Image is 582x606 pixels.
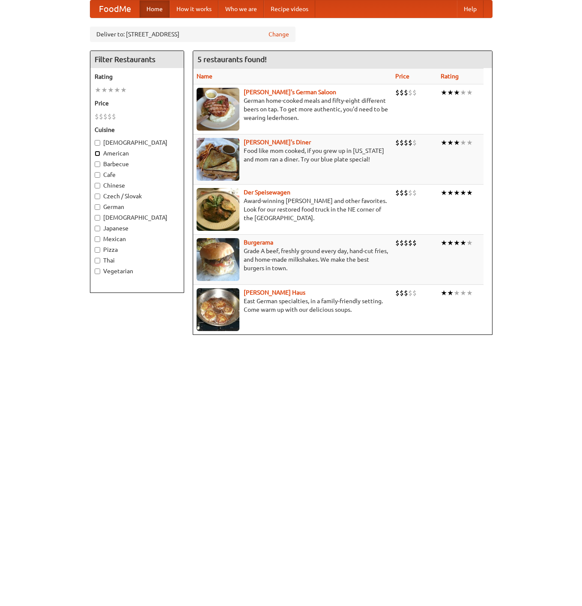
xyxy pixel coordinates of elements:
[95,172,100,178] input: Cafe
[95,151,100,156] input: American
[95,85,101,95] li: ★
[95,149,179,158] label: American
[408,138,412,147] li: $
[408,288,412,298] li: $
[466,138,473,147] li: ★
[460,288,466,298] li: ★
[412,238,417,248] li: $
[264,0,315,18] a: Recipe videos
[95,269,100,274] input: Vegetarian
[244,139,311,146] b: [PERSON_NAME]'s Diner
[120,85,127,95] li: ★
[412,88,417,97] li: $
[197,73,212,80] a: Name
[95,226,100,231] input: Japanese
[107,85,114,95] li: ★
[404,88,408,97] li: $
[95,267,179,275] label: Vegetarian
[101,85,107,95] li: ★
[107,112,112,121] li: $
[412,288,417,298] li: $
[404,188,408,197] li: $
[244,89,336,96] a: [PERSON_NAME]'s German Saloon
[447,238,454,248] li: ★
[197,55,267,63] ng-pluralize: 5 restaurants found!
[197,288,239,331] img: kohlhaus.jpg
[460,188,466,197] li: ★
[244,189,290,196] b: Der Speisewagen
[197,146,388,164] p: Food like mom cooked, if you grew up in [US_STATE] and mom ran a diner. Try our blue plate special!
[95,192,179,200] label: Czech / Slovak
[95,181,179,190] label: Chinese
[95,140,100,146] input: [DEMOGRAPHIC_DATA]
[460,88,466,97] li: ★
[400,88,404,97] li: $
[218,0,264,18] a: Who we are
[447,88,454,97] li: ★
[95,224,179,233] label: Japanese
[441,188,447,197] li: ★
[197,96,388,122] p: German home-cooked meals and fifty-eight different beers on tap. To get more authentic, you'd nee...
[99,112,103,121] li: $
[447,288,454,298] li: ★
[90,27,295,42] div: Deliver to: [STREET_ADDRESS]
[95,247,100,253] input: Pizza
[466,188,473,197] li: ★
[95,236,100,242] input: Mexican
[466,238,473,248] li: ★
[197,188,239,231] img: speisewagen.jpg
[460,238,466,248] li: ★
[454,188,460,197] li: ★
[95,170,179,179] label: Cafe
[95,161,100,167] input: Barbecue
[441,238,447,248] li: ★
[412,188,417,197] li: $
[244,239,273,246] a: Burgerama
[441,138,447,147] li: ★
[197,238,239,281] img: burgerama.jpg
[244,289,305,296] a: [PERSON_NAME] Haus
[90,0,140,18] a: FoodMe
[395,138,400,147] li: $
[95,183,100,188] input: Chinese
[400,188,404,197] li: $
[466,288,473,298] li: ★
[404,138,408,147] li: $
[460,138,466,147] li: ★
[90,51,184,68] h4: Filter Restaurants
[95,235,179,243] label: Mexican
[103,112,107,121] li: $
[170,0,218,18] a: How it works
[95,194,100,199] input: Czech / Slovak
[95,256,179,265] label: Thai
[395,288,400,298] li: $
[95,258,100,263] input: Thai
[404,238,408,248] li: $
[197,138,239,181] img: sallys.jpg
[454,138,460,147] li: ★
[447,138,454,147] li: ★
[395,238,400,248] li: $
[95,203,179,211] label: German
[441,88,447,97] li: ★
[95,72,179,81] h5: Rating
[400,238,404,248] li: $
[412,138,417,147] li: $
[95,215,100,221] input: [DEMOGRAPHIC_DATA]
[197,247,388,272] p: Grade A beef, freshly ground every day, hand-cut fries, and home-made milkshakes. We make the bes...
[400,288,404,298] li: $
[454,88,460,97] li: ★
[95,112,99,121] li: $
[95,160,179,168] label: Barbecue
[95,99,179,107] h5: Price
[395,188,400,197] li: $
[197,197,388,222] p: Award-winning [PERSON_NAME] and other favorites. Look for our restored food truck in the NE corne...
[114,85,120,95] li: ★
[457,0,484,18] a: Help
[112,112,116,121] li: $
[441,288,447,298] li: ★
[395,73,409,80] a: Price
